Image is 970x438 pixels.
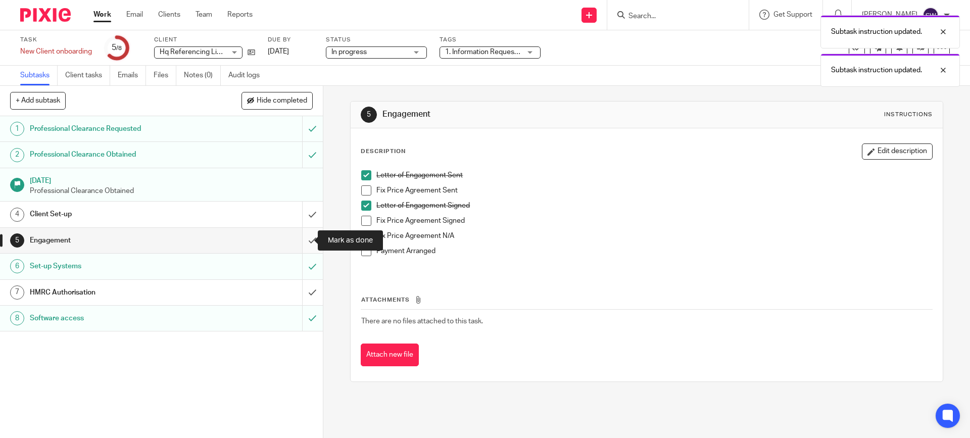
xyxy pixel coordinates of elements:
p: Subtask instruction updated. [831,65,922,75]
a: Files [154,66,176,85]
h1: Client Set-up [30,207,205,222]
p: Letter of Engagement Signed [376,201,932,211]
span: Hq Referencing Limited [160,48,235,56]
label: Task [20,36,92,44]
h1: Set-up Systems [30,259,205,274]
p: Professional Clearance Obtained [30,186,313,196]
span: Attachments [361,297,410,303]
a: Work [93,10,111,20]
h1: [DATE] [30,173,313,186]
div: 5 [361,107,377,123]
h1: Professional Clearance Requested [30,121,205,136]
button: + Add subtask [10,92,66,109]
label: Tags [440,36,541,44]
label: Client [154,36,255,44]
label: Due by [268,36,313,44]
h1: HMRC Authorisation [30,285,205,300]
p: Payment Arranged [376,246,932,256]
div: New Client onboarding [20,46,92,57]
div: 5 [10,233,24,248]
button: Edit description [862,143,933,160]
p: Letter of Engagement Sent [376,170,932,180]
h1: Professional Clearance Obtained [30,147,205,162]
div: 1 [10,122,24,136]
p: Subtask instruction updated. [831,27,922,37]
div: 8 [10,311,24,325]
div: 6 [10,259,24,273]
div: 2 [10,148,24,162]
div: 4 [10,208,24,222]
small: /8 [116,45,122,51]
span: 1. Information Requested + 1 [445,48,536,56]
a: Audit logs [228,66,267,85]
p: Fix Price Agreement N/A [376,231,932,241]
h1: Engagement [382,109,668,120]
button: Attach new file [361,344,419,366]
a: Reports [227,10,253,20]
span: In progress [331,48,367,56]
p: Fix Price Agreement Signed [376,216,932,226]
span: [DATE] [268,48,289,55]
a: Notes (0) [184,66,221,85]
a: Emails [118,66,146,85]
p: Description [361,148,406,156]
img: svg%3E [923,7,939,23]
p: Fix Price Agreement Sent [376,185,932,196]
a: Email [126,10,143,20]
a: Subtasks [20,66,58,85]
h1: Engagement [30,233,205,248]
h1: Software access [30,311,205,326]
span: There are no files attached to this task. [361,318,483,325]
span: Hide completed [257,97,307,105]
a: Client tasks [65,66,110,85]
a: Clients [158,10,180,20]
button: Hide completed [241,92,313,109]
img: Pixie [20,8,71,22]
div: 7 [10,285,24,300]
label: Status [326,36,427,44]
a: Team [196,10,212,20]
div: 5 [112,42,122,54]
div: Instructions [884,111,933,119]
